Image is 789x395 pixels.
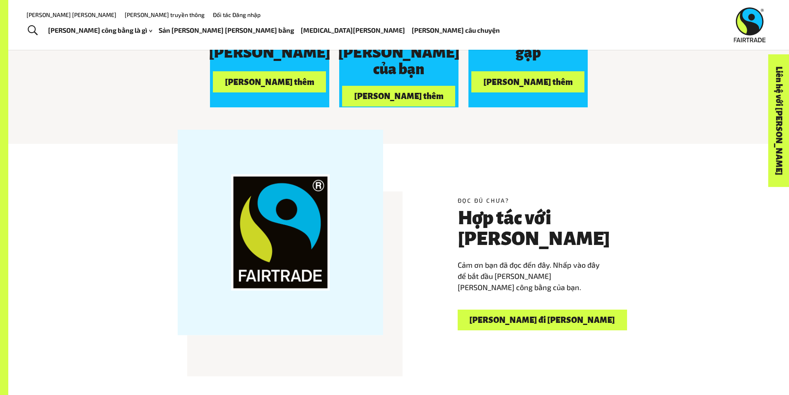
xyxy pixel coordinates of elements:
[301,26,405,34] font: [MEDICAL_DATA][PERSON_NAME]
[159,24,294,36] a: Sản [PERSON_NAME] [PERSON_NAME] bằng
[48,26,147,34] font: [PERSON_NAME] công bằng là gì
[22,20,43,41] a: Chuyển đổi Tìm kiếm
[458,197,510,204] font: Đọc đủ chưa?
[213,71,326,92] button: Tìm hiểu thêm
[342,86,455,107] button: Tìm hiểu thêm
[225,78,314,87] font: [PERSON_NAME] thêm
[213,11,261,18] a: Đối tác Đăng nhập
[125,11,205,18] a: [PERSON_NAME] truyền thông
[774,66,783,175] font: Liên hệ với [PERSON_NAME]
[458,260,600,292] font: Cảm ơn bạn đã đọc đến đây. Nhấp vào đây để bắt đầu [PERSON_NAME] [PERSON_NAME] công bằng của bạn.
[159,26,294,34] font: Sản [PERSON_NAME] [PERSON_NAME] bằng
[469,315,615,325] font: [PERSON_NAME] đi [PERSON_NAME]
[412,24,500,36] a: [PERSON_NAME] câu chuyện
[734,7,766,42] img: Logo của Fairtrade Australia New Zealand
[458,310,627,331] a: [PERSON_NAME] đi [PERSON_NAME]
[354,92,444,101] font: [PERSON_NAME] thêm
[412,26,500,34] font: [PERSON_NAME] câu chuyện
[301,24,405,36] a: [MEDICAL_DATA][PERSON_NAME]
[483,78,573,87] font: [PERSON_NAME] thêm
[471,71,584,92] button: Tìm hiểu thêm
[458,208,610,249] font: Hợp tác với [PERSON_NAME]
[27,11,116,18] a: [PERSON_NAME] [PERSON_NAME]
[48,24,152,36] a: [PERSON_NAME] công bằng là gì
